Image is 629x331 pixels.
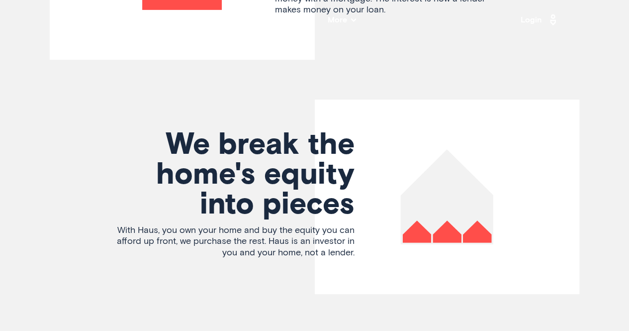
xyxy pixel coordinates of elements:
[116,130,354,220] h2: We break the home's equity into pieces
[116,225,354,259] p: With Haus, you own your home and buy the equity you can afford up front, we purchase the rest. Ha...
[271,16,308,24] a: Programs
[521,12,559,28] a: Login
[328,16,356,24] span: More
[367,149,527,244] img: PvYHajo.png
